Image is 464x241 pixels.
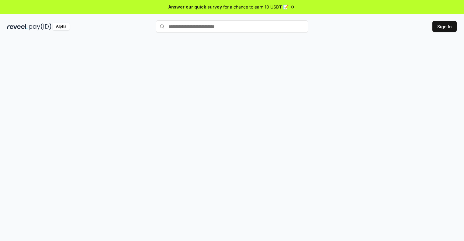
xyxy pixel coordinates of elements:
[29,23,51,30] img: pay_id
[53,23,70,30] div: Alpha
[7,23,28,30] img: reveel_dark
[223,4,288,10] span: for a chance to earn 10 USDT 📝
[432,21,457,32] button: Sign In
[168,4,222,10] span: Answer our quick survey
